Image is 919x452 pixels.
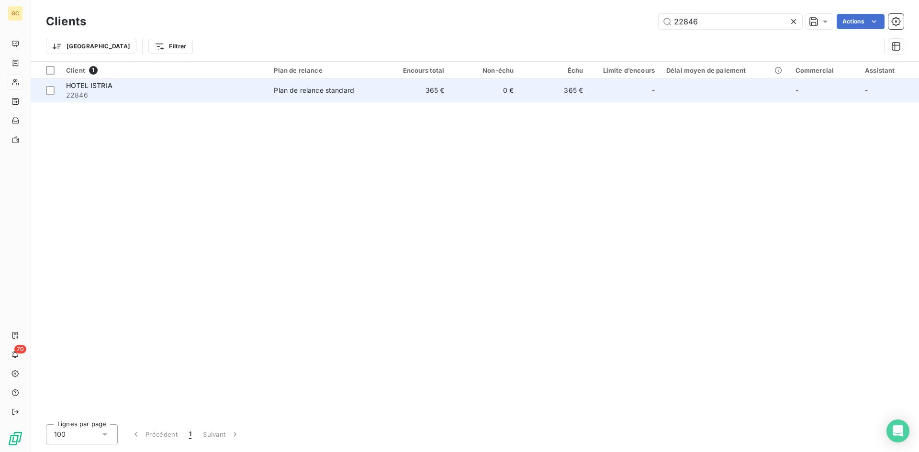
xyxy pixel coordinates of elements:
span: HOTEL ISTRIA [66,81,112,89]
button: Actions [837,14,885,29]
div: Encours total [387,66,445,74]
span: - [865,86,868,94]
span: 1 [89,66,98,75]
button: Précédent [125,424,183,444]
span: 1 [189,430,191,439]
div: Assistant [865,66,913,74]
button: [GEOGRAPHIC_DATA] [46,39,136,54]
td: 0 € [450,79,520,102]
span: - [796,86,798,94]
span: 100 [54,430,66,439]
div: Commercial [796,66,853,74]
input: Rechercher [659,14,802,29]
span: Client [66,66,85,74]
div: Plan de relance [274,66,375,74]
span: 22846 [66,90,262,100]
h3: Clients [46,13,86,30]
div: Non-échu [456,66,514,74]
div: Échu [525,66,583,74]
span: 70 [14,345,26,353]
td: 365 € [381,79,450,102]
div: Limite d’encours [594,66,655,74]
div: GC [8,6,23,21]
div: Plan de relance standard [274,86,354,95]
div: Open Intercom Messenger [886,419,909,442]
button: 1 [183,424,197,444]
span: - [652,86,655,95]
button: Filtrer [148,39,192,54]
div: Délai moyen de paiement [666,66,784,74]
button: Suivant [197,424,246,444]
td: 365 € [519,79,589,102]
img: Logo LeanPay [8,431,23,446]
